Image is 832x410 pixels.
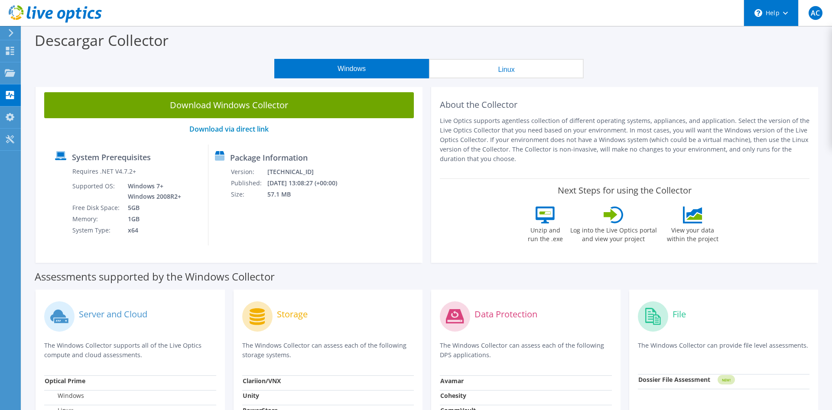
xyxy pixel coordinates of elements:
td: Published: [231,178,267,189]
p: The Windows Collector supports all of the Live Optics compute and cloud assessments. [44,341,216,360]
strong: Dossier File Assessment [638,375,710,384]
p: The Windows Collector can assess each of the following storage systems. [242,341,414,360]
td: Supported OS: [72,181,121,202]
svg: \n [754,9,762,17]
label: Unzip and run the .exe [526,223,565,243]
strong: Clariion/VNX [243,377,281,385]
td: 57.1 MB [267,189,348,200]
td: Size: [231,189,267,200]
label: Assessments supported by the Windows Collector [35,272,275,281]
label: Windows [45,391,84,400]
td: Windows 7+ Windows 2008R2+ [121,181,183,202]
label: System Prerequisites [72,153,151,161]
td: Version: [231,166,267,178]
p: The Windows Collector can provide file level assessments. [638,341,810,358]
td: [TECHNICAL_ID] [267,166,348,178]
label: View your data within the project [662,223,724,243]
label: Descargar Collector [35,30,169,50]
label: Log into the Live Optics portal and view your project [570,223,657,243]
a: Download Windows Collector [44,92,414,118]
p: The Windows Collector can assess each of the following DPS applications. [440,341,612,360]
label: Server and Cloud [79,310,147,319]
td: System Type: [72,225,121,236]
button: Linux [429,59,584,78]
p: Live Optics supports agentless collection of different operating systems, appliances, and applica... [440,116,809,164]
strong: Unity [243,391,259,400]
tspan: NEW! [721,378,730,382]
label: Data Protection [474,310,537,319]
td: 5GB [121,202,183,213]
td: x64 [121,225,183,236]
td: 1GB [121,213,183,225]
label: File [673,310,686,319]
strong: Optical Prime [45,377,85,385]
td: Free Disk Space: [72,202,121,213]
button: Windows [274,59,429,78]
h2: About the Collector [440,100,809,110]
td: Memory: [72,213,121,225]
a: Download via direct link [189,124,269,134]
strong: Cohesity [440,391,466,400]
td: [DATE] 13:08:27 (+00:00) [267,178,348,189]
strong: Avamar [440,377,464,385]
label: Requires .NET V4.7.2+ [72,167,136,176]
label: Next Steps for using the Collector [558,185,692,196]
label: Package Information [230,153,308,162]
span: AC [809,6,822,20]
label: Storage [277,310,308,319]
